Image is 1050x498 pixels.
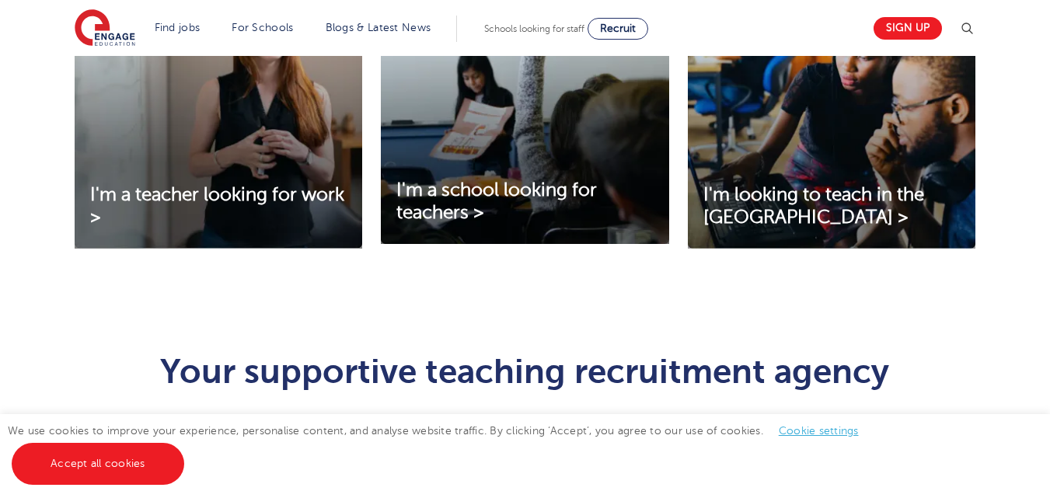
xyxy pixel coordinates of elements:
[484,23,584,34] span: Schools looking for staff
[75,184,362,229] a: I'm a teacher looking for work >
[779,425,859,437] a: Cookie settings
[688,184,975,229] a: I'm looking to teach in the [GEOGRAPHIC_DATA] >
[155,22,201,33] a: Find jobs
[396,179,597,223] span: I'm a school looking for teachers >
[232,22,293,33] a: For Schools
[75,9,135,48] img: Engage Education
[8,425,874,469] span: We use cookies to improve your experience, personalise content, and analyse website traffic. By c...
[381,179,668,225] a: I'm a school looking for teachers >
[12,443,184,485] a: Accept all cookies
[874,17,942,40] a: Sign up
[144,354,906,388] h1: Your supportive teaching recruitment agency
[703,184,924,228] span: I'm looking to teach in the [GEOGRAPHIC_DATA] >
[90,184,344,228] span: I'm a teacher looking for work >
[326,22,431,33] a: Blogs & Latest News
[600,23,636,34] span: Recruit
[588,18,648,40] a: Recruit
